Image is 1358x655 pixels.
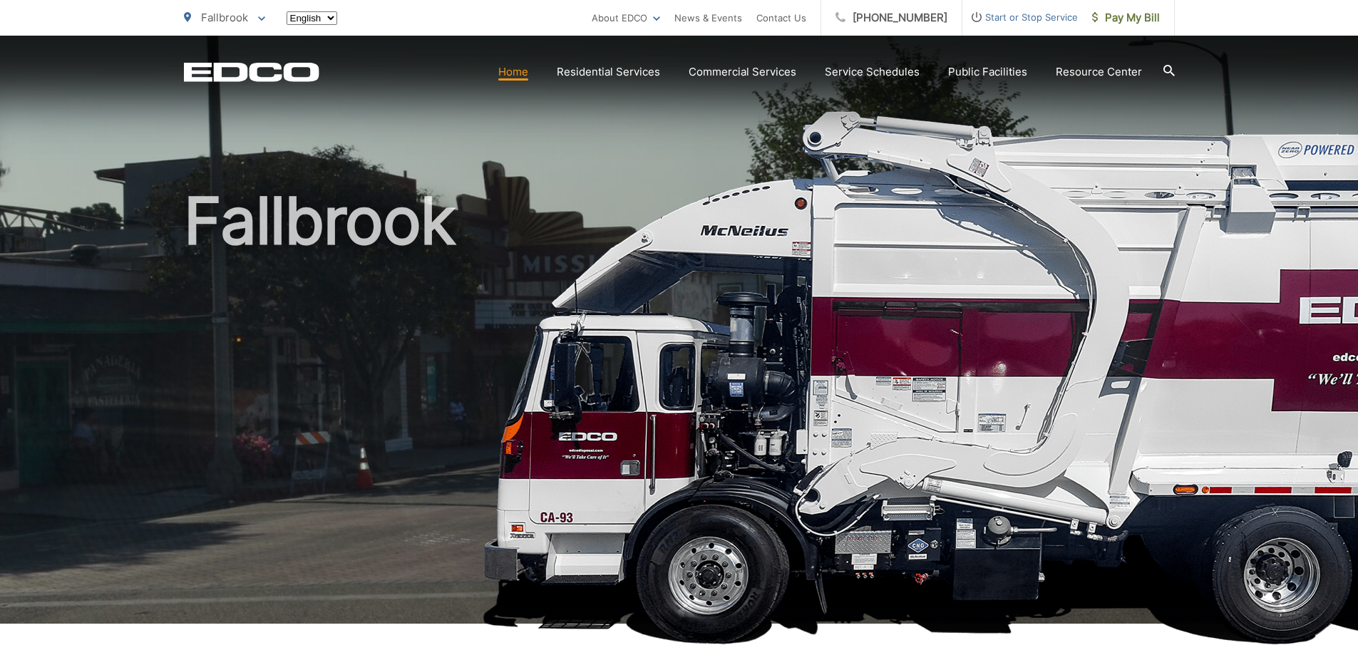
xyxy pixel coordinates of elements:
a: Residential Services [557,63,660,81]
a: News & Events [674,9,742,26]
a: Resource Center [1056,63,1142,81]
a: EDCD logo. Return to the homepage. [184,62,319,82]
select: Select a language [287,11,337,25]
a: About EDCO [592,9,660,26]
a: Home [498,63,528,81]
a: Public Facilities [948,63,1027,81]
a: Service Schedules [825,63,920,81]
span: Fallbrook [201,11,248,24]
span: Pay My Bill [1092,9,1160,26]
h1: Fallbrook [184,185,1175,636]
a: Contact Us [756,9,806,26]
a: Commercial Services [689,63,796,81]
